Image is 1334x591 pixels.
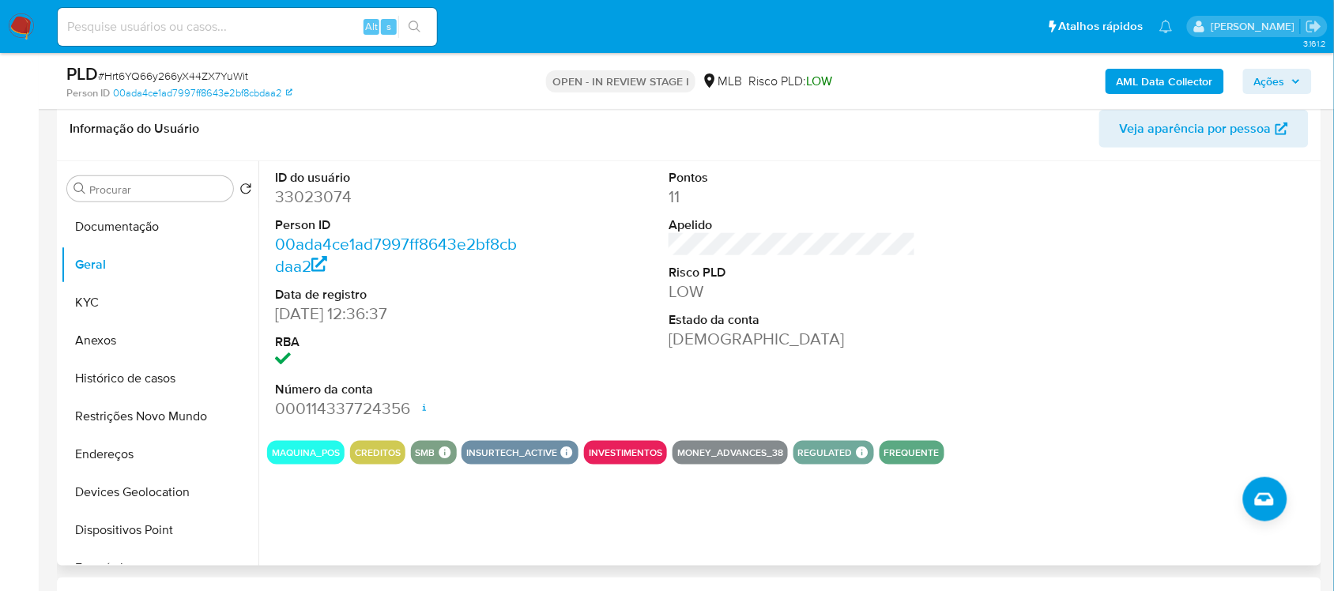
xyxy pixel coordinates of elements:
a: Notificações [1159,20,1173,33]
button: search-icon [398,16,431,38]
dt: Apelido [669,216,915,234]
a: 00ada4ce1ad7997ff8643e2bf8cbdaa2 [275,232,517,277]
button: Ações [1243,69,1312,94]
b: Person ID [66,86,110,100]
span: Veja aparência por pessoa [1120,110,1272,148]
b: AML Data Collector [1117,69,1213,94]
dd: 11 [669,186,915,208]
button: Devices Geolocation [61,473,258,511]
button: Endereços [61,435,258,473]
h1: Informação do Usuário [70,121,199,137]
dt: Risco PLD [669,264,915,281]
span: Ações [1254,69,1285,94]
span: LOW [806,72,832,90]
p: jonathan.shikay@mercadolivre.com [1211,19,1300,34]
dd: [DEMOGRAPHIC_DATA] [669,328,915,350]
span: Alt [365,19,378,34]
button: KYC [61,284,258,322]
span: Risco PLD: [748,73,832,90]
dt: RBA [275,333,522,351]
button: Documentação [61,208,258,246]
a: Sair [1306,18,1322,35]
div: MLB [702,73,742,90]
button: Retornar ao pedido padrão [239,183,252,200]
dt: Número da conta [275,381,522,398]
span: Atalhos rápidos [1059,18,1144,35]
dd: [DATE] 12:36:37 [275,303,522,325]
button: Veja aparência por pessoa [1099,110,1309,148]
dt: Pontos [669,169,915,186]
button: Histórico de casos [61,359,258,397]
button: Dispositivos Point [61,511,258,549]
dd: 000114337724356 [275,397,522,420]
button: Anexos [61,322,258,359]
dt: Estado da conta [669,311,915,329]
b: PLD [66,61,98,86]
p: OPEN - IN REVIEW STAGE I [546,70,695,92]
button: AML Data Collector [1106,69,1224,94]
span: 3.161.2 [1303,37,1326,50]
input: Pesquise usuários ou casos... [58,17,437,37]
a: 00ada4ce1ad7997ff8643e2bf8cbdaa2 [113,86,292,100]
dt: Data de registro [275,286,522,303]
button: Restrições Novo Mundo [61,397,258,435]
button: Empréstimos [61,549,258,587]
dd: 33023074 [275,186,522,208]
input: Procurar [89,183,227,197]
dt: Person ID [275,216,522,234]
dd: LOW [669,280,915,303]
button: Procurar [73,183,86,195]
dt: ID do usuário [275,169,522,186]
button: Geral [61,246,258,284]
span: s [386,19,391,34]
span: # Hrt6YQ66y266yX44ZX7YuWit [98,68,248,84]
